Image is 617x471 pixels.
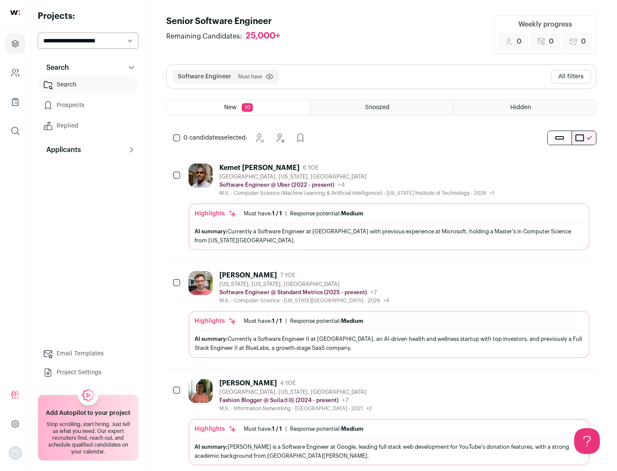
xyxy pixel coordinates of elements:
h1: Senior Software Engineer [166,15,289,27]
img: 322c244f3187aa81024ea13e08450523775794405435f85740c15dbe0cd0baab.jpg [189,379,213,403]
span: 0 [549,36,554,47]
span: 1 / 1 [272,318,282,324]
div: [GEOGRAPHIC_DATA], [US_STATE], [GEOGRAPHIC_DATA] [219,173,494,180]
img: 0fb184815f518ed3bcaf4f46c87e3bafcb34ea1ec747045ab451f3ffb05d485a [189,271,213,295]
div: Must have: [244,210,282,217]
button: Add to Prospects [292,129,309,146]
span: +7 [370,289,377,295]
span: New [224,104,237,110]
ul: | [244,210,363,217]
button: Search [38,59,138,76]
a: Add Autopilot to your project Stop scrolling, start hiring. Just tell us what you need. Our exper... [38,395,138,461]
span: 1 / 1 [272,211,282,216]
span: Snoozed [365,104,389,110]
div: Highlights [195,317,237,325]
p: Applicants [41,145,81,155]
a: Company Lists [5,92,25,112]
div: Response potential: [290,318,363,325]
span: selected: [183,134,247,142]
button: Snooze [251,129,268,146]
a: Search [38,76,138,93]
span: 7 YOE [280,272,295,279]
a: Snoozed [310,100,453,115]
div: 25,000+ [246,31,280,42]
iframe: Help Scout Beacon - Open [574,428,600,454]
span: 1 / 1 [272,426,282,432]
span: Medium [341,426,363,432]
div: Must have: [244,318,282,325]
span: 0 candidates [183,135,221,141]
p: Search [41,63,69,73]
div: Currently a Software Engineer at [GEOGRAPHIC_DATA] with previous experience at Microsoft, holding... [195,227,584,245]
button: Software Engineer [178,72,231,81]
span: +2 [366,406,372,411]
a: Project Settings [38,364,138,381]
span: Remaining Candidates: [166,31,242,42]
ul: | [244,318,363,325]
a: [PERSON_NAME] 4 YOE [GEOGRAPHIC_DATA], [US_STATE], [GEOGRAPHIC_DATA] Fashion Blogger @ Suila水啦 (2... [189,379,590,465]
span: +4 [338,182,345,188]
span: 4 YOE [280,380,296,387]
p: Fashion Blogger @ Suila水啦 (2024 - present) [219,397,338,404]
span: 0 [581,36,586,47]
button: Hide [271,129,288,146]
div: Response potential: [290,426,363,432]
div: Kemet [PERSON_NAME] [219,164,300,172]
div: [PERSON_NAME] [219,271,277,280]
span: +7 [342,397,349,403]
div: [PERSON_NAME] [219,379,277,388]
button: All filters [551,70,591,83]
div: [PERSON_NAME] is a Software Engineer at Google, leading full stack web development for YouTube's ... [195,442,584,460]
a: Prospects [38,97,138,114]
button: Applicants [38,141,138,158]
span: +4 [383,298,389,303]
div: Highlights [195,425,237,433]
span: AI summary: [195,336,228,342]
span: Medium [341,318,363,324]
a: Projects [5,33,25,54]
span: 6 YOE [303,164,318,171]
div: [US_STATE], [US_STATE], [GEOGRAPHIC_DATA] [219,281,389,288]
div: [GEOGRAPHIC_DATA], [US_STATE], [GEOGRAPHIC_DATA] [219,389,372,396]
a: Email Templates [38,345,138,362]
div: Must have: [244,426,282,432]
div: Currently a Software Engineer II at [GEOGRAPHIC_DATA], an AI-driven health and wellness startup w... [195,334,584,352]
div: M.S. - Computer Science - [US_STATE][GEOGRAPHIC_DATA] - 2026 [219,297,389,304]
div: Stop scrolling, start hiring. Just tell us what you need. Our expert recruiters find, reach out, ... [43,421,133,455]
span: Must have [238,73,262,80]
a: Company and ATS Settings [5,63,25,83]
img: 1d26598260d5d9f7a69202d59cf331847448e6cffe37083edaed4f8fc8795bfe [189,164,213,188]
a: Kemet [PERSON_NAME] 6 YOE [GEOGRAPHIC_DATA], [US_STATE], [GEOGRAPHIC_DATA] Software Engineer @ Ub... [189,164,590,250]
div: M.S. - Computer Science (Machine Learning & Artificial Intelligence) - [US_STATE] Institute of Te... [219,190,494,197]
span: AI summary: [195,444,228,450]
span: 10 [242,103,253,112]
h2: Projects: [38,10,138,22]
h2: Add Autopilot to your project [46,409,130,417]
ul: | [244,426,363,432]
div: M.S. - Information Networking - [GEOGRAPHIC_DATA] - 2021 [219,405,372,412]
span: AI summary: [195,229,228,234]
p: Software Engineer @ Standard Metrics (2025 - present) [219,289,367,296]
img: wellfound-shorthand-0d5821cbd27db2630d0214b213865d53afaa358527fdda9d0ea32b1df1b89c2c.svg [10,10,20,15]
img: nopic.png [9,446,22,460]
div: Weekly progress [518,19,572,30]
a: Replied [38,117,138,134]
a: Hidden [453,100,596,115]
div: Response potential: [290,210,363,217]
span: Medium [341,211,363,216]
a: [PERSON_NAME] 7 YOE [US_STATE], [US_STATE], [GEOGRAPHIC_DATA] Software Engineer @ Standard Metric... [189,271,590,358]
span: Hidden [510,104,531,110]
span: +1 [490,191,494,196]
button: Open dropdown [9,446,22,460]
p: Software Engineer @ Uber (2022 - present) [219,182,334,188]
span: 0 [517,36,521,47]
div: Highlights [195,209,237,218]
